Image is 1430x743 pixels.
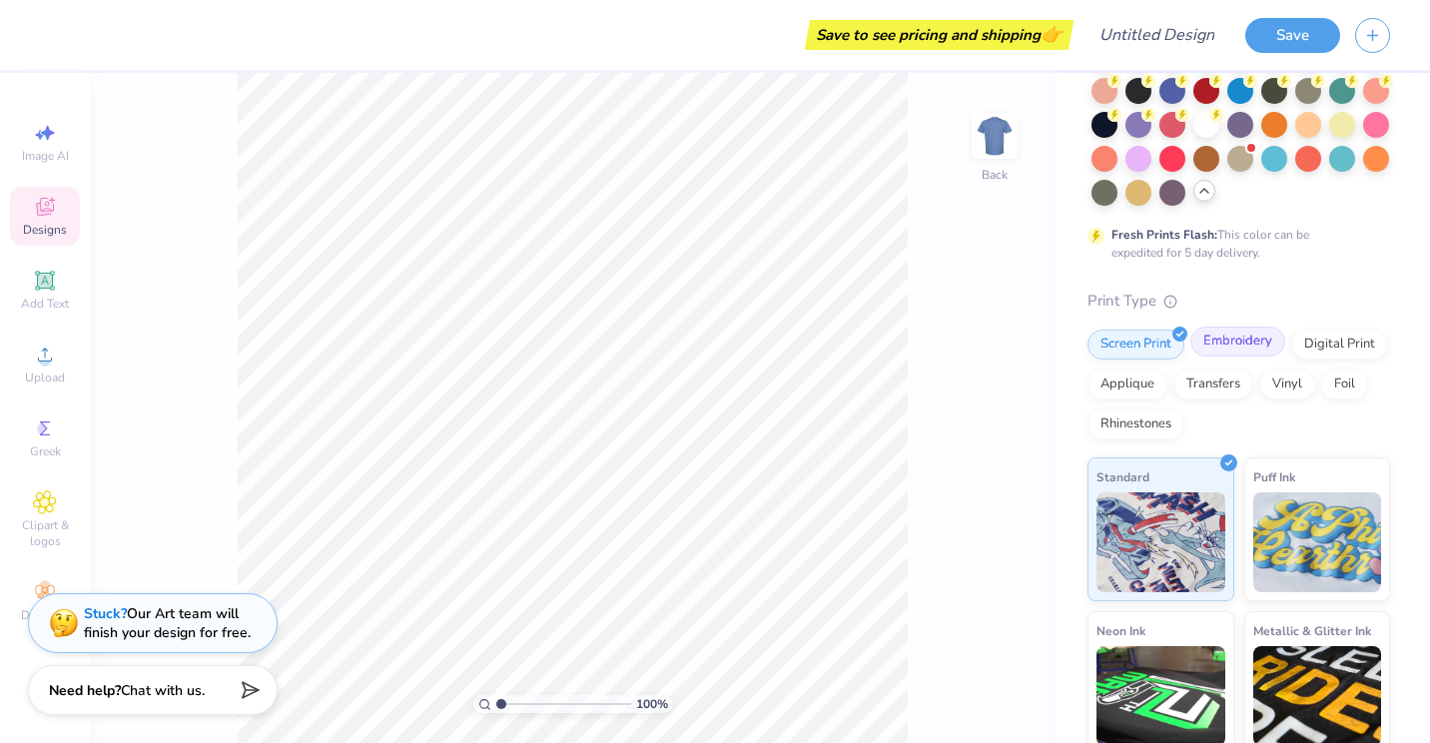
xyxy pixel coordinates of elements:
[975,116,1015,156] img: Back
[1321,370,1368,399] div: Foil
[121,681,205,700] span: Chat with us.
[1253,620,1371,641] span: Metallic & Glitter Ink
[21,296,69,312] span: Add Text
[1041,22,1063,46] span: 👉
[1083,15,1230,55] input: Untitled Design
[1173,370,1253,399] div: Transfers
[1291,330,1388,360] div: Digital Print
[1087,330,1184,360] div: Screen Print
[636,695,668,713] span: 100 %
[1245,18,1340,53] button: Save
[1259,370,1315,399] div: Vinyl
[1253,492,1382,592] img: Puff Ink
[84,604,127,623] strong: Stuck?
[1253,466,1295,487] span: Puff Ink
[49,681,121,700] strong: Need help?
[1096,620,1145,641] span: Neon Ink
[810,20,1069,50] div: Save to see pricing and shipping
[1087,290,1390,313] div: Print Type
[982,166,1008,184] div: Back
[22,148,69,164] span: Image AI
[84,604,251,642] div: Our Art team will finish your design for free.
[25,370,65,385] span: Upload
[21,607,69,623] span: Decorate
[30,443,61,459] span: Greek
[1087,370,1167,399] div: Applique
[1190,327,1285,357] div: Embroidery
[1111,227,1217,243] strong: Fresh Prints Flash:
[1111,226,1357,262] div: This color can be expedited for 5 day delivery.
[23,222,67,238] span: Designs
[1096,492,1225,592] img: Standard
[10,517,80,549] span: Clipart & logos
[1087,409,1184,439] div: Rhinestones
[1096,466,1149,487] span: Standard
